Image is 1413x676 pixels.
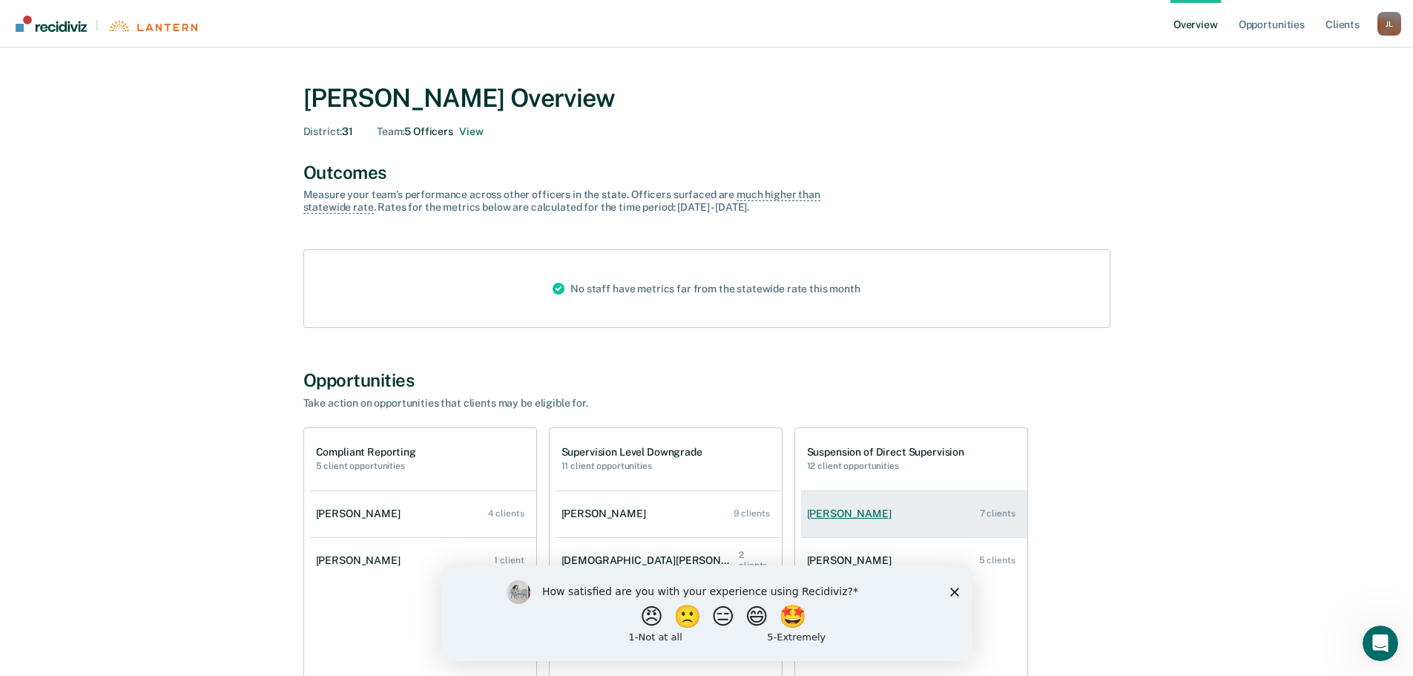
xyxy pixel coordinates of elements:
[441,565,972,661] iframe: Survey by Kim from Recidiviz
[303,162,1110,183] div: Outcomes
[1363,626,1398,661] iframe: Intercom live chat
[807,508,897,520] div: [PERSON_NAME]
[561,446,702,459] h1: Supervision Level Downgrade
[980,508,1015,519] div: 7 clients
[807,446,965,459] h1: Suspension of Direct Supervision
[303,83,1110,114] div: [PERSON_NAME] Overview
[310,539,536,582] a: [PERSON_NAME] 1 client
[807,461,965,471] h2: 12 client opportunities
[494,555,524,565] div: 1 client
[16,16,87,32] img: Recidiviz
[316,508,406,520] div: [PERSON_NAME]
[801,539,1027,582] a: [PERSON_NAME] 5 clients
[316,461,416,471] h2: 5 client opportunities
[1377,12,1401,36] div: J L
[377,125,483,138] div: 5 Officers
[87,19,108,32] span: |
[556,535,782,586] a: [DEMOGRAPHIC_DATA][PERSON_NAME] 2 clients
[734,508,770,519] div: 9 clients
[561,461,702,471] h2: 11 client opportunities
[303,188,820,214] span: much higher than statewide rate
[739,550,769,571] div: 2 clients
[303,370,1110,391] div: Opportunities
[561,554,740,567] div: [DEMOGRAPHIC_DATA][PERSON_NAME]
[108,21,197,32] img: Lantern
[1377,12,1401,36] button: Profile dropdown button
[807,554,897,567] div: [PERSON_NAME]
[979,555,1015,565] div: 5 clients
[303,125,343,137] span: District :
[556,493,782,535] a: [PERSON_NAME] 9 clients
[561,508,652,520] div: [PERSON_NAME]
[303,188,823,214] div: Measure your team’s performance across other officer s in the state. Officer s surfaced are . Rat...
[316,446,416,459] h1: Compliant Reporting
[377,125,404,137] span: Team :
[541,250,872,327] div: No staff have metrics far from the statewide rate this month
[316,554,406,567] div: [PERSON_NAME]
[801,493,1027,535] a: [PERSON_NAME] 7 clients
[488,508,524,519] div: 4 clients
[303,125,354,138] div: 31
[310,493,536,535] a: [PERSON_NAME] 4 clients
[303,397,823,410] div: Take action on opportunities that clients may be eligible for.
[459,125,483,138] button: 5 officers on James Leach's Team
